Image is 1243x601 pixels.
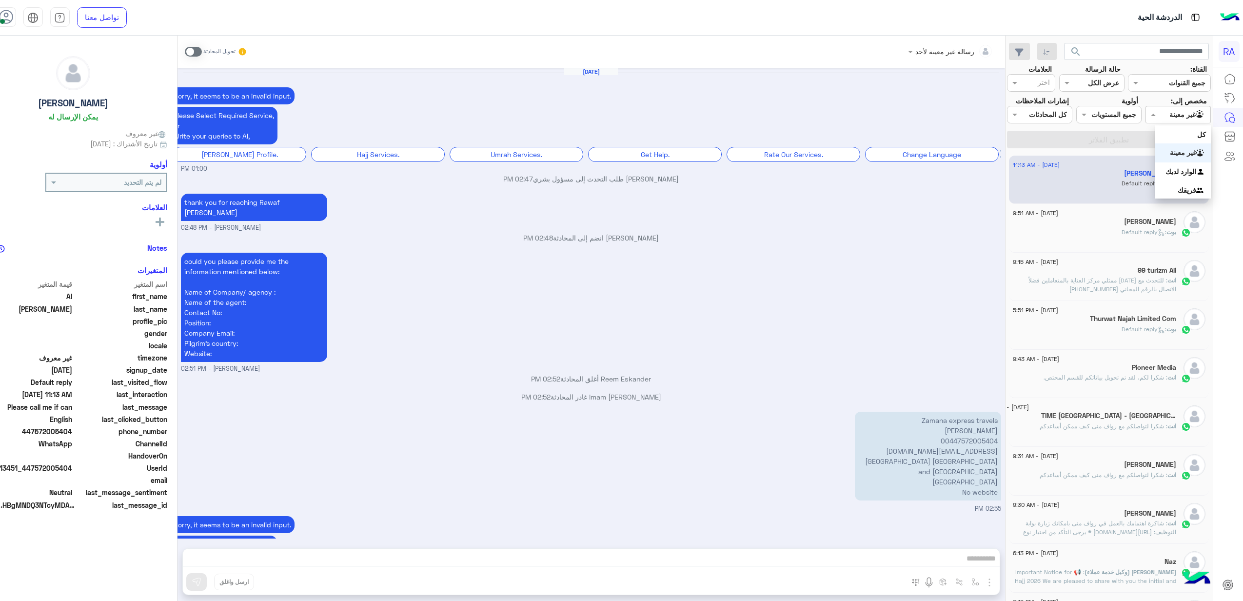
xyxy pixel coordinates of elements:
span: gender [74,328,167,339]
span: phone_number [74,426,167,437]
span: [PERSON_NAME] - 02:48 PM [181,223,261,233]
h5: TIME Ruba Hotel - Makkah فندق تايم ربا [1041,412,1176,420]
span: last_message_id [79,500,167,510]
span: signup_date [74,365,167,375]
span: شكرا لتواصلكم مع رواف منى كيف ممكن أساعدكم [1040,471,1167,479]
h5: Naz [1164,558,1176,566]
span: [DATE] - 9:30 AM [1013,501,1059,509]
img: defaultAdmin.png [1184,503,1205,525]
label: إشارات الملاحظات [1016,96,1069,106]
h6: أولوية [150,160,167,169]
span: شاكرة اهتمامك بالعمل في رواف منى بامكانك زيارة بوابة التوظيف: https://haj.rawafmina.sa/jobs * يرج... [1023,520,1176,544]
span: last_message_sentiment [74,487,167,498]
img: defaultAdmin.png [1184,551,1205,573]
span: UserId [74,463,167,473]
h5: Thurwat Najah Limited Com [1090,315,1176,323]
span: 02:55 PM [975,505,1001,512]
p: الدردشة الحية [1138,11,1182,24]
span: timezone [74,353,167,363]
img: defaultAdmin.png [1184,405,1205,427]
span: بوت [1166,325,1176,333]
span: ChannelId [74,439,167,449]
span: HandoverOn [74,451,167,461]
span: [DATE] - 5:51 PM [1013,306,1058,315]
img: defaultAdmin.png [1184,308,1205,330]
h5: Ismail Saber [1124,509,1176,518]
b: فريقك [1178,186,1196,194]
span: [DATE] - 9:31 AM [1013,452,1058,461]
span: first_name [74,291,167,301]
h5: [PERSON_NAME] [38,98,108,109]
span: انت [1167,422,1176,430]
button: ارسل واغلق [214,574,254,590]
button: search [1064,43,1088,64]
h5: Joe [1124,461,1176,469]
h6: يمكن الإرسال له [48,112,98,121]
div: Hajj Services. [311,147,445,162]
div: RA [1219,41,1240,62]
h5: 99 turizm Ali [1138,266,1176,275]
label: أولوية [1122,96,1138,106]
span: تاريخ الأشتراك : [DATE] [90,139,158,149]
div: Get Help. [588,147,722,162]
label: العلامات [1028,64,1052,74]
span: [DATE] - 9:15 AM [1013,258,1058,266]
a: تواصل معنا [77,7,127,28]
span: last_name [74,304,167,314]
span: شكرا لكم، لقد تم تحويل بياناتكم للقسم المختص. [1044,374,1167,381]
p: [PERSON_NAME] Imam غادر المحادثة [181,392,1001,402]
span: شكرا لتواصلكم مع رواف منى كيف ممكن أساعدكم [1040,422,1167,430]
label: القناة: [1190,64,1207,74]
p: 28/12/2024, 2:48 PM [181,194,327,221]
h6: Notes [147,243,167,252]
img: INBOX.AGENTFILTER.YOURINBOX [1196,167,1206,177]
img: INBOX.AGENTFILTER.YOURTEAM [1196,186,1206,196]
h5: Pioneer Media [1132,363,1176,372]
span: last_visited_flow [74,377,167,387]
p: 28/12/2024, 1:00 PM [170,107,277,144]
span: 01:00 PM [181,164,207,174]
img: WhatsApp [1181,568,1191,578]
p: 28/12/2024, 2:55 PM [855,412,1001,501]
span: انت [1167,277,1176,284]
b: الوارد لديك [1165,167,1196,176]
span: اسم المتغير [74,279,167,289]
span: email [74,475,167,485]
img: WhatsApp [1181,471,1191,481]
span: للتحدث مع احد ممثلي مركز العناية بالمتعاملين فضلاً الاتصال بالرقم المجاني +9668001110605 [1028,277,1176,293]
a: tab [50,7,70,28]
span: انت [1167,520,1176,527]
p: 28/12/2024, 1:00 PM [170,87,295,104]
img: defaultAdmin.png [1184,357,1205,379]
img: WhatsApp [1181,277,1191,286]
span: : Default reply [1122,228,1166,236]
img: defaultAdmin.png [1184,260,1205,282]
img: tab [27,12,39,23]
img: defaultAdmin.png [1184,454,1205,476]
img: WhatsApp [1181,422,1191,432]
div: Rate Our Services. [727,147,860,162]
b: غير معينة [1170,148,1196,157]
div: [PERSON_NAME] Profile. [173,147,306,162]
p: 28/12/2024, 2:55 PM [170,516,295,533]
img: INBOX.AGENTFILTER.UNASSIGNED [1196,149,1206,159]
p: [PERSON_NAME] انضم إلى المحادثة [181,233,1001,243]
span: [DATE] - 11:13 AM [1013,160,1060,169]
button: تطبيق الفلاتر [1007,131,1211,148]
span: 02:52 PM [521,393,551,401]
span: بوت [1166,228,1176,236]
img: WhatsApp [1181,325,1191,335]
img: defaultAdmin.png [1184,211,1205,233]
span: locale [74,341,167,351]
span: [PERSON_NAME] (وكيل خدمة عملاء) [1085,568,1176,576]
label: مخصص إلى: [1171,96,1207,106]
span: [DATE] - 9:31 AM [984,403,1029,412]
h5: Al Amin Al Imam [1124,169,1176,178]
span: : Default reply [1122,180,1166,187]
h6: [DATE] [564,68,618,75]
label: حالة الرسالة [1085,64,1121,74]
p: [PERSON_NAME] طلب التحدث إلى مسؤول بشري [181,174,1001,184]
img: hulul-logo.png [1180,562,1214,596]
span: last_interaction [74,389,167,400]
img: WhatsApp [1181,520,1191,529]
